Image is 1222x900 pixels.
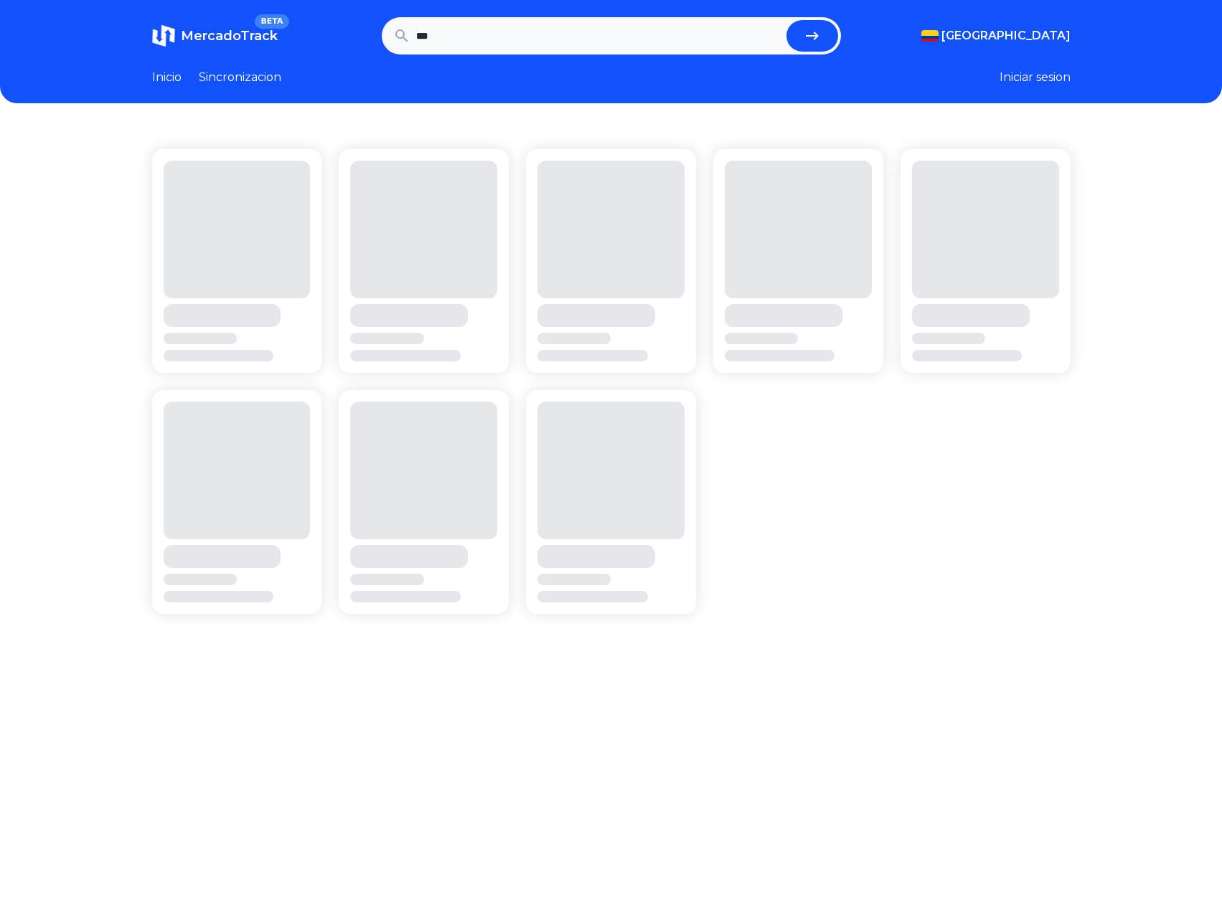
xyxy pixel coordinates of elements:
[152,69,182,86] a: Inicio
[941,27,1071,44] span: [GEOGRAPHIC_DATA]
[199,69,281,86] a: Sincronizacion
[921,30,939,42] img: Colombia
[181,28,278,44] span: MercadoTrack
[1000,69,1071,86] button: Iniciar sesion
[152,24,175,47] img: MercadoTrack
[152,24,278,47] a: MercadoTrackBETA
[255,14,288,29] span: BETA
[921,27,1071,44] button: [GEOGRAPHIC_DATA]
